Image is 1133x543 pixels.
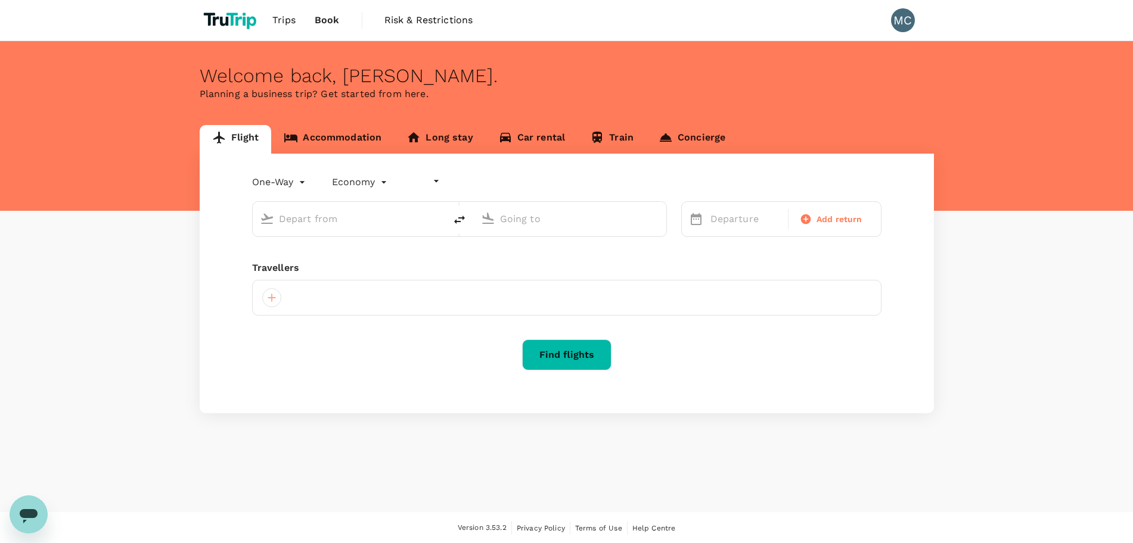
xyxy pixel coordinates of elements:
iframe: Botón para iniciar la ventana de mensajería [10,495,48,533]
a: Long stay [394,125,485,154]
p: Departure [710,212,781,226]
span: Help Centre [632,524,676,532]
div: Travellers [252,261,881,275]
button: Find flights [522,339,611,370]
a: Terms of Use [575,522,622,535]
span: Book [315,13,340,27]
div: One-Way [252,173,308,192]
span: Version 3.53.2 [458,522,507,534]
input: Depart from [279,210,420,228]
span: Terms of Use [575,524,622,532]
a: Flight [200,125,272,154]
button: Open [658,217,660,220]
a: Car rental [486,125,578,154]
button: delete [445,205,474,234]
a: Train [578,125,646,154]
div: Economy [332,173,390,192]
a: Accommodation [271,125,394,154]
div: MC [891,8,915,32]
p: Planning a business trip? Get started from here. [200,87,934,101]
a: Help Centre [632,522,676,535]
a: Privacy Policy [517,522,565,535]
span: Privacy Policy [517,524,565,532]
img: TruTrip logo [200,7,263,33]
a: Concierge [646,125,738,154]
span: Risk & Restrictions [384,13,473,27]
span: Add return [817,213,862,226]
span: Trips [272,13,296,27]
input: Going to [500,210,641,228]
div: Welcome back , [PERSON_NAME] . [200,65,934,87]
button: Open [437,217,439,220]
